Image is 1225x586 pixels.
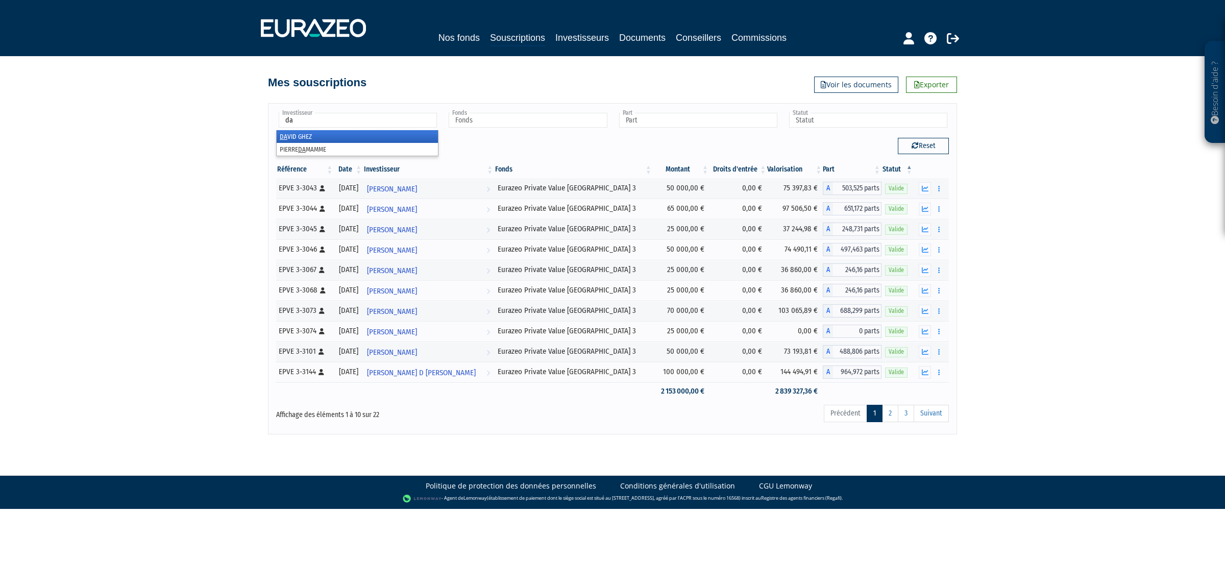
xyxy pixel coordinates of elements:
span: 503,525 parts [833,182,881,195]
div: Eurazeo Private Value [GEOGRAPHIC_DATA] 3 [498,285,649,296]
i: Voir l'investisseur [486,323,490,341]
span: 497,463 parts [833,243,881,256]
div: [DATE] [337,203,359,214]
p: Besoin d'aide ? [1209,46,1221,138]
div: [DATE] [337,285,359,296]
div: EPVE 3-3073 [279,305,330,316]
td: 74 490,11 € [767,239,823,260]
th: Fonds: activer pour trier la colonne par ordre croissant [494,161,653,178]
div: A - Eurazeo Private Value Europe 3 [823,263,881,277]
a: Conditions générales d'utilisation [620,481,735,491]
a: [PERSON_NAME] [363,260,494,280]
a: Exporter [906,77,957,93]
td: 2 153 000,00 € [653,382,709,400]
td: 36 860,00 € [767,280,823,301]
span: [PERSON_NAME] [367,282,417,301]
span: Valide [885,184,908,193]
a: [PERSON_NAME] [363,239,494,260]
i: [Français] Personne physique [320,247,325,253]
th: Valorisation: activer pour trier la colonne par ordre croissant [767,161,823,178]
div: A - Eurazeo Private Value Europe 3 [823,365,881,379]
a: [PERSON_NAME] [363,301,494,321]
a: [PERSON_NAME] [363,219,494,239]
a: Nos fonds [438,31,480,45]
th: Investisseur: activer pour trier la colonne par ordre croissant [363,161,494,178]
td: 75 397,83 € [767,178,823,199]
i: [Français] Personne physique [318,369,324,375]
div: EPVE 3-3067 [279,264,330,275]
div: [DATE] [337,264,359,275]
span: Valide [885,225,908,234]
td: 0,00 € [709,301,767,321]
a: [PERSON_NAME] [363,321,494,341]
td: 144 494,91 € [767,362,823,382]
i: Voir l'investisseur [486,200,490,219]
a: Suivant [914,405,949,422]
div: Eurazeo Private Value [GEOGRAPHIC_DATA] 3 [498,326,649,336]
i: [Français] Personne physique [319,267,325,273]
img: 1732889491-logotype_eurazeo_blanc_rvb.png [261,19,366,37]
a: Registre des agents financiers (Regafi) [761,495,842,501]
div: A - Eurazeo Private Value Europe 3 [823,223,881,236]
td: 0,00 € [709,280,767,301]
span: [PERSON_NAME] [367,200,417,219]
div: [DATE] [337,305,359,316]
div: [DATE] [337,346,359,357]
a: 1 [867,405,883,422]
div: A - Eurazeo Private Value Europe 3 [823,345,881,358]
div: [DATE] [337,224,359,234]
td: 0,00 € [709,341,767,362]
span: [PERSON_NAME] [367,343,417,362]
div: [DATE] [337,183,359,193]
td: 50 000,00 € [653,239,709,260]
span: A [823,182,833,195]
td: 0,00 € [709,239,767,260]
div: Affichage des éléments 1 à 10 sur 22 [276,404,548,420]
td: 50 000,00 € [653,178,709,199]
th: Montant: activer pour trier la colonne par ordre croissant [653,161,709,178]
td: 0,00 € [709,199,767,219]
span: A [823,325,833,338]
div: A - Eurazeo Private Value Europe 3 [823,325,881,338]
span: A [823,345,833,358]
span: Valide [885,245,908,255]
span: Valide [885,286,908,296]
span: Valide [885,347,908,357]
span: A [823,223,833,236]
div: Eurazeo Private Value [GEOGRAPHIC_DATA] 3 [498,203,649,214]
div: [DATE] [337,367,359,377]
td: 0,00 € [709,260,767,280]
div: Eurazeo Private Value [GEOGRAPHIC_DATA] 3 [498,244,649,255]
span: [PERSON_NAME] [367,323,417,341]
span: A [823,243,833,256]
div: EPVE 3-3043 [279,183,330,193]
i: [Français] Personne physique [320,206,325,212]
li: VID GHEZ [277,130,438,143]
div: [DATE] [337,326,359,336]
div: [DATE] [337,244,359,255]
a: [PERSON_NAME] [363,280,494,301]
td: 25 000,00 € [653,260,709,280]
h4: Mes souscriptions [268,77,366,89]
td: 2 839 327,36 € [767,382,823,400]
div: EPVE 3-3101 [279,346,330,357]
i: Voir l'investisseur [486,221,490,239]
td: 0,00 € [709,219,767,239]
div: - Agent de (établissement de paiement dont le siège social est situé au [STREET_ADDRESS], agréé p... [10,494,1215,504]
td: 97 506,50 € [767,199,823,219]
div: A - Eurazeo Private Value Europe 3 [823,243,881,256]
i: [Français] Personne physique [320,287,326,294]
a: Lemonway [463,495,487,501]
span: [PERSON_NAME] [367,241,417,260]
div: EPVE 3-3068 [279,285,330,296]
a: Souscriptions [490,31,545,46]
div: Eurazeo Private Value [GEOGRAPHIC_DATA] 3 [498,183,649,193]
span: Valide [885,265,908,275]
span: [PERSON_NAME] [367,221,417,239]
span: A [823,202,833,215]
a: 2 [882,405,898,422]
td: 70 000,00 € [653,301,709,321]
a: [PERSON_NAME] [363,341,494,362]
div: A - Eurazeo Private Value Europe 3 [823,202,881,215]
td: 25 000,00 € [653,280,709,301]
